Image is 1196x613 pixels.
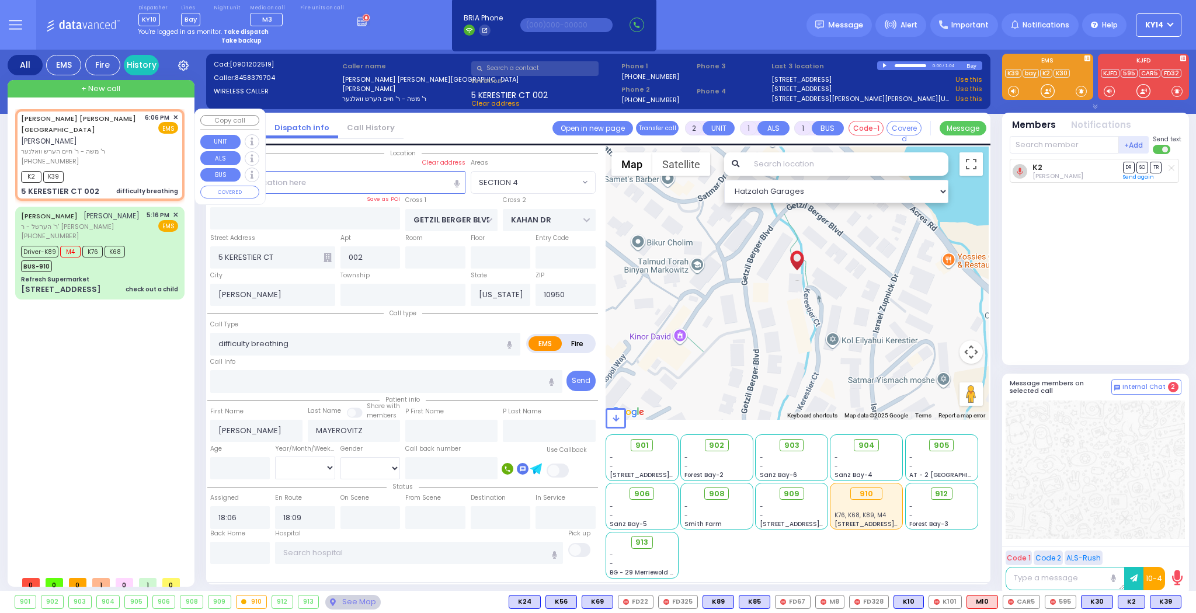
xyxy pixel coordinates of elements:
[60,246,81,257] span: M4
[634,488,650,500] span: 906
[21,171,41,183] span: K2
[69,595,91,608] div: 903
[214,60,339,69] label: Cad:
[1005,69,1021,78] a: K39
[153,595,175,608] div: 906
[340,444,363,454] label: Gender
[230,60,274,69] span: [0901202519]
[529,336,562,351] label: EMS
[405,493,441,503] label: From Scene
[663,599,669,605] img: red-radio-icon.svg
[210,529,245,538] label: Back Home
[308,406,341,416] label: Last Name
[1006,551,1032,565] button: Code 1
[384,149,422,158] span: Location
[173,113,178,123] span: ✕
[1023,69,1039,78] a: bay
[623,599,629,605] img: red-radio-icon.svg
[636,121,679,135] button: Transfer call
[760,453,763,462] span: -
[1023,20,1069,30] span: Notifications
[784,488,799,500] span: 909
[275,444,335,454] div: Year/Month/Week/Day
[909,462,913,471] span: -
[464,13,503,23] span: BRIA Phone
[214,73,339,83] label: Caller:
[221,36,262,45] strong: Take backup
[92,578,110,587] span: 1
[85,55,120,75] div: Fire
[757,121,790,135] button: ALS
[210,493,239,503] label: Assigned
[610,568,675,577] span: BG - 29 Merriewold S.
[1150,595,1181,609] div: K39
[471,271,487,280] label: State
[610,520,647,528] span: Sanz Bay-5
[610,511,613,520] span: -
[901,20,917,30] span: Alert
[367,195,400,203] label: Save as POI
[21,275,89,284] div: Refresh Supermarket
[97,595,120,608] div: 904
[703,595,734,609] div: K89
[1168,382,1178,392] span: 2
[621,85,693,95] span: Phone 2
[145,113,169,122] span: 6:06 PM
[703,121,735,135] button: UNIT
[21,156,79,166] span: [PHONE_NUMBER]
[1054,69,1070,78] a: K30
[849,121,884,135] button: Code-1
[1012,119,1056,132] button: Members
[951,20,989,30] span: Important
[1123,162,1135,173] span: DR
[966,595,998,609] div: M10
[909,511,913,520] span: -
[250,5,287,12] label: Medic on call
[235,73,275,82] span: 8458379704
[41,595,64,608] div: 902
[955,75,982,85] a: Use this
[422,158,465,168] label: Clear address
[509,595,541,609] div: K24
[934,599,940,605] img: red-radio-icon.svg
[210,357,235,367] label: Call Info
[210,320,238,329] label: Call Type
[200,115,259,126] button: Copy call
[610,559,613,568] span: -
[536,271,544,280] label: ZIP
[1003,595,1040,609] div: CAR5
[210,171,465,193] input: Search location here
[471,234,485,243] label: Floor
[610,462,613,471] span: -
[746,152,948,176] input: Search location
[1050,599,1056,605] img: red-radio-icon.svg
[1032,172,1083,180] span: Shmiel Dovid Friedrich
[940,121,986,135] button: Message
[471,99,520,108] span: Clear address
[116,187,178,196] div: difficulty breathing
[200,168,241,182] button: BUS
[621,95,679,104] label: [PHONE_NUMBER]
[471,171,596,193] span: SECTION 4
[138,13,160,26] span: KY10
[771,75,832,85] a: [STREET_ADDRESS]
[338,122,404,133] a: Call History
[82,246,103,257] span: K76
[739,595,770,609] div: K85
[158,122,178,134] span: EMS
[684,511,688,520] span: -
[139,578,157,587] span: 1
[1008,599,1014,605] img: red-radio-icon.svg
[69,578,86,587] span: 0
[275,529,301,538] label: Hospital
[815,595,844,609] div: M8
[760,471,797,479] span: Sanz Bay-6
[1143,567,1165,590] button: 10-4
[21,136,77,146] span: [PERSON_NAME]
[1010,379,1111,395] h5: Message members on selected call
[325,595,380,609] div: See map
[520,18,613,32] input: (000)000-00000
[1122,383,1166,391] span: Internal Chat
[909,520,948,528] span: Forest Bay-3
[1121,69,1138,78] a: 595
